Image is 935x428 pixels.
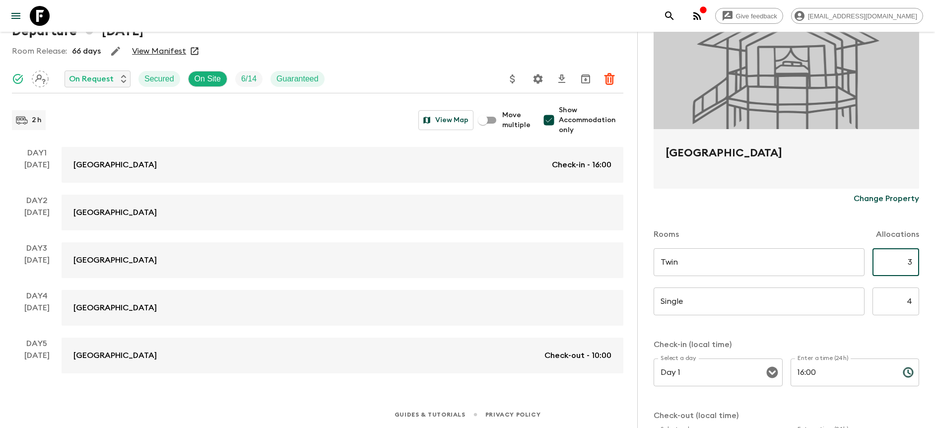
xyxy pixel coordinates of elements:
[12,45,67,57] p: Room Release:
[898,362,918,382] button: Choose time, selected time is 4:00 PM
[12,195,62,207] p: Day 2
[62,290,623,326] a: [GEOGRAPHIC_DATA]
[502,110,531,130] span: Move multiple
[241,73,257,85] p: 6 / 14
[600,69,619,89] button: Delete
[12,73,24,85] svg: Synced Successfully
[6,6,26,26] button: menu
[24,350,50,373] div: [DATE]
[73,302,157,314] p: [GEOGRAPHIC_DATA]
[731,12,783,20] span: Give feedback
[660,6,679,26] button: search adventures
[62,147,623,183] a: [GEOGRAPHIC_DATA]Check-in - 16:00
[876,228,919,240] p: Allocations
[715,8,783,24] a: Give feedback
[559,105,623,135] span: Show Accommodation only
[73,350,157,361] p: [GEOGRAPHIC_DATA]
[666,145,907,177] h2: [GEOGRAPHIC_DATA]
[24,207,50,230] div: [DATE]
[854,193,919,205] p: Change Property
[132,46,186,56] a: View Manifest
[418,110,473,130] button: View Map
[544,350,611,361] p: Check-out - 10:00
[798,354,849,362] label: Enter a time (24h)
[12,338,62,350] p: Day 5
[654,339,919,351] p: Check-in (local time)
[576,69,596,89] button: Archive (Completed, Cancelled or Unsynced Departures only)
[654,248,865,276] input: eg. Tent on a jeep
[73,159,157,171] p: [GEOGRAPHIC_DATA]
[276,73,319,85] p: Guaranteed
[138,71,180,87] div: Secured
[12,290,62,302] p: Day 4
[72,45,101,57] p: 66 days
[24,254,50,278] div: [DATE]
[195,73,221,85] p: On Site
[12,242,62,254] p: Day 3
[802,12,923,20] span: [EMAIL_ADDRESS][DOMAIN_NAME]
[661,354,696,362] label: Select a day
[654,228,679,240] p: Rooms
[24,159,50,183] div: [DATE]
[791,8,923,24] div: [EMAIL_ADDRESS][DOMAIN_NAME]
[395,409,466,420] a: Guides & Tutorials
[235,71,263,87] div: Trip Fill
[765,365,779,379] button: Open
[654,287,865,315] input: eg. Double superior treehouse
[552,69,572,89] button: Download CSV
[12,147,62,159] p: Day 1
[552,159,611,171] p: Check-in - 16:00
[654,410,919,422] p: Check-out (local time)
[485,409,540,420] a: Privacy Policy
[24,302,50,326] div: [DATE]
[62,338,623,373] a: [GEOGRAPHIC_DATA]Check-out - 10:00
[32,115,42,125] p: 2 h
[73,254,157,266] p: [GEOGRAPHIC_DATA]
[144,73,174,85] p: Secured
[62,195,623,230] a: [GEOGRAPHIC_DATA]
[528,69,548,89] button: Settings
[32,73,49,81] span: Assign pack leader
[73,207,157,218] p: [GEOGRAPHIC_DATA]
[188,71,227,87] div: On Site
[62,242,623,278] a: [GEOGRAPHIC_DATA]
[503,69,523,89] button: Update Price, Early Bird Discount and Costs
[69,73,114,85] p: On Request
[854,189,919,209] button: Change Property
[791,358,895,386] input: hh:mm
